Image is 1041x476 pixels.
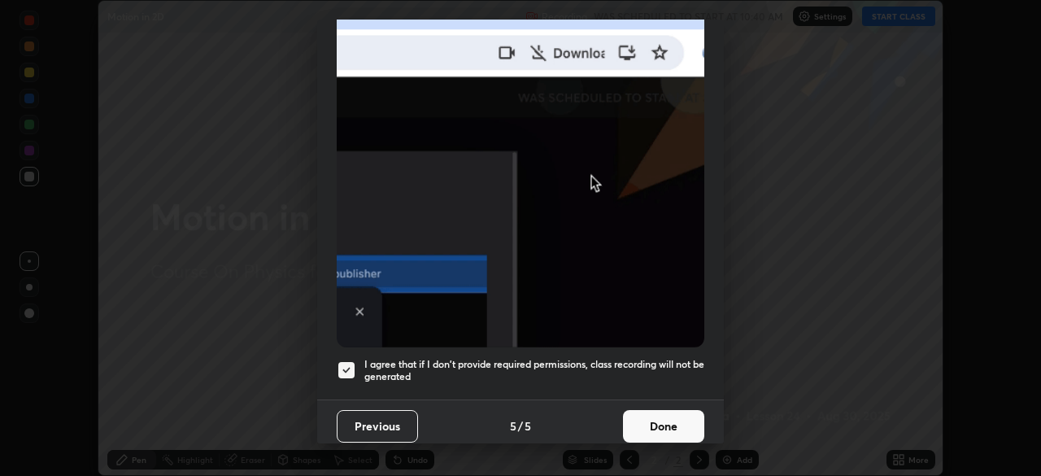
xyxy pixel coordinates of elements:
[364,358,704,383] h5: I agree that if I don't provide required permissions, class recording will not be generated
[623,410,704,443] button: Done
[518,417,523,435] h4: /
[510,417,516,435] h4: 5
[337,410,418,443] button: Previous
[525,417,531,435] h4: 5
